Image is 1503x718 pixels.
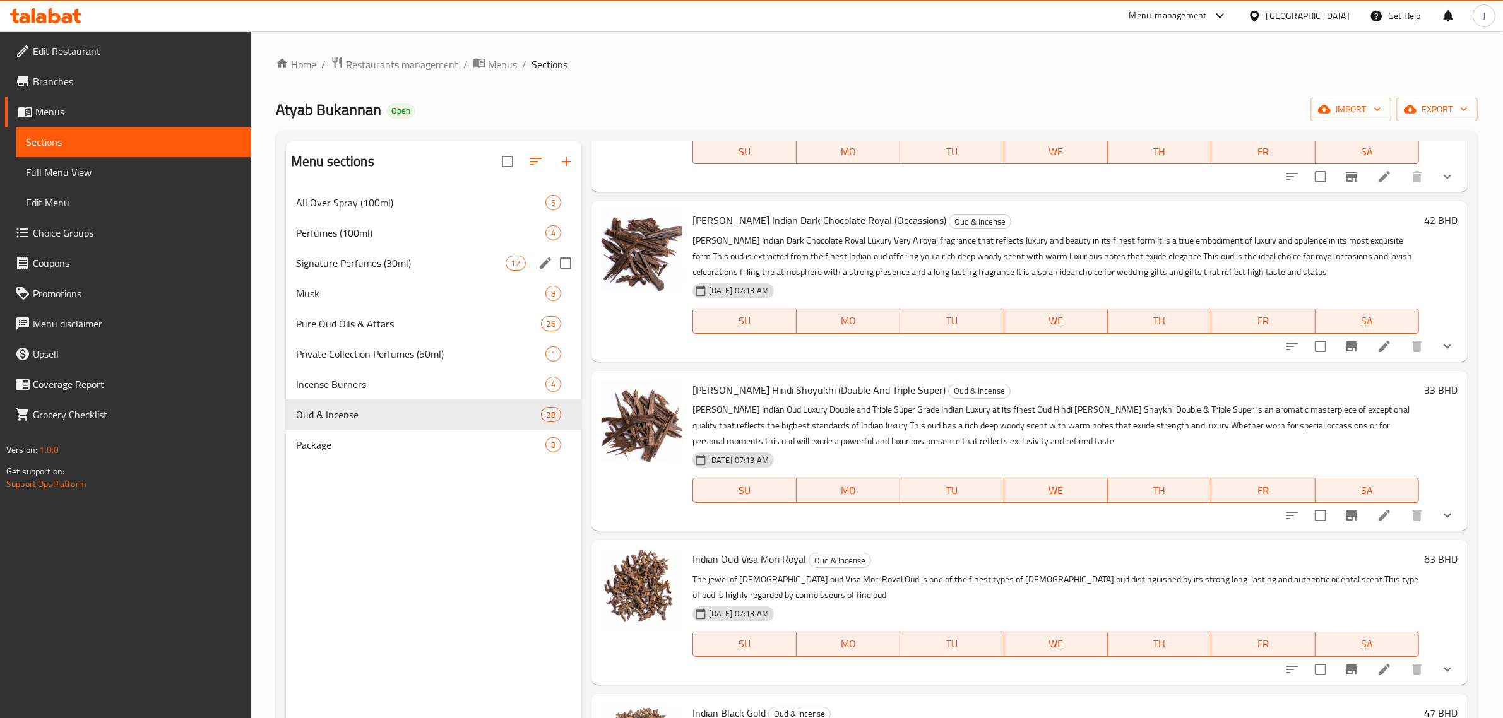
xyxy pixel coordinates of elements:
button: MO [797,632,900,657]
span: Atyab Bukannan [276,95,381,124]
span: Sections [532,57,567,72]
button: SA [1316,632,1419,657]
a: Promotions [5,278,251,309]
span: Version: [6,442,37,458]
a: Coverage Report [5,369,251,399]
span: Edit Restaurant [33,44,241,59]
a: Branches [5,66,251,97]
span: 8 [546,288,561,300]
a: Restaurants management [331,56,458,73]
span: SU [698,481,792,500]
span: Sections [26,134,241,150]
button: SU [692,309,797,334]
span: 5 [546,197,561,209]
a: Choice Groups [5,218,251,248]
a: Edit Restaurant [5,36,251,66]
button: MO [797,139,900,164]
span: TH [1113,312,1206,330]
span: 26 [542,318,561,330]
div: items [545,195,561,210]
span: Perfumes (100ml) [296,225,545,240]
span: Coverage Report [33,377,241,392]
p: [PERSON_NAME] Indian Dark Chocolate Royal Luxury Very A royal fragrance that reflects luxury and ... [692,233,1419,280]
button: TU [900,632,1004,657]
span: Oud & Incense [809,553,870,568]
span: Oud & Incense [949,215,1011,229]
span: Get support on: [6,463,64,480]
span: Oud & Incense [949,384,1010,398]
span: Open [386,105,415,116]
span: SU [698,635,792,653]
div: Menu-management [1129,8,1207,23]
span: WE [1009,635,1103,653]
span: Indian Oud Visa Mori Royal [692,550,806,568]
span: MO [802,143,895,161]
span: FR [1216,143,1310,161]
button: delete [1402,331,1432,362]
span: [DATE] 07:13 AM [704,454,774,466]
button: TU [900,139,1004,164]
div: Oud & Incense [809,553,871,568]
span: Incense Burners [296,377,545,392]
span: Select to update [1307,656,1334,683]
span: SA [1321,143,1414,161]
div: items [506,256,526,271]
a: Coupons [5,248,251,278]
span: Menu disclaimer [33,316,241,331]
span: 4 [546,379,561,391]
svg: Show Choices [1440,508,1455,523]
span: Full Menu View [26,165,241,180]
span: TH [1113,635,1206,653]
button: FR [1211,632,1315,657]
span: 12 [506,257,525,269]
div: [GEOGRAPHIC_DATA] [1266,9,1350,23]
button: show more [1432,500,1463,531]
li: / [522,57,526,72]
div: Oud & Incense28 [286,399,581,430]
span: MO [802,635,895,653]
a: Sections [16,127,251,157]
span: SA [1321,635,1414,653]
div: Package8 [286,430,581,460]
span: FR [1216,481,1310,500]
button: Branch-specific-item [1336,331,1367,362]
button: delete [1402,500,1432,531]
span: SU [698,312,792,330]
a: Menus [473,56,517,73]
span: Menus [35,104,241,119]
button: Branch-specific-item [1336,654,1367,685]
button: WE [1004,478,1108,503]
button: SU [692,632,797,657]
span: Menus [488,57,517,72]
span: Sort sections [521,146,551,177]
h6: 63 BHD [1424,550,1458,568]
button: sort-choices [1277,331,1307,362]
span: TH [1113,481,1206,500]
span: TU [905,635,999,653]
button: TH [1108,478,1211,503]
span: MO [802,481,895,500]
div: All Over Spray (100ml)5 [286,187,581,218]
span: Select to update [1307,333,1334,360]
button: sort-choices [1277,500,1307,531]
button: show more [1432,331,1463,362]
a: Edit Menu [16,187,251,218]
div: Private Collection Perfumes (50ml)1 [286,339,581,369]
h2: Menu sections [291,152,374,171]
span: WE [1009,481,1103,500]
span: [PERSON_NAME] Indian Dark Chocolate Royal (Occassions) [692,211,946,230]
button: WE [1004,309,1108,334]
span: Coupons [33,256,241,271]
div: Oud & Incense [949,214,1011,229]
a: Menus [5,97,251,127]
span: TU [905,481,999,500]
span: Package [296,437,545,452]
button: import [1310,98,1391,121]
button: SU [692,478,797,503]
a: Edit menu item [1377,169,1392,184]
span: Private Collection Perfumes (50ml) [296,346,545,362]
span: Grocery Checklist [33,407,241,422]
div: Musk8 [286,278,581,309]
div: items [541,407,561,422]
nav: Menu sections [286,182,581,465]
